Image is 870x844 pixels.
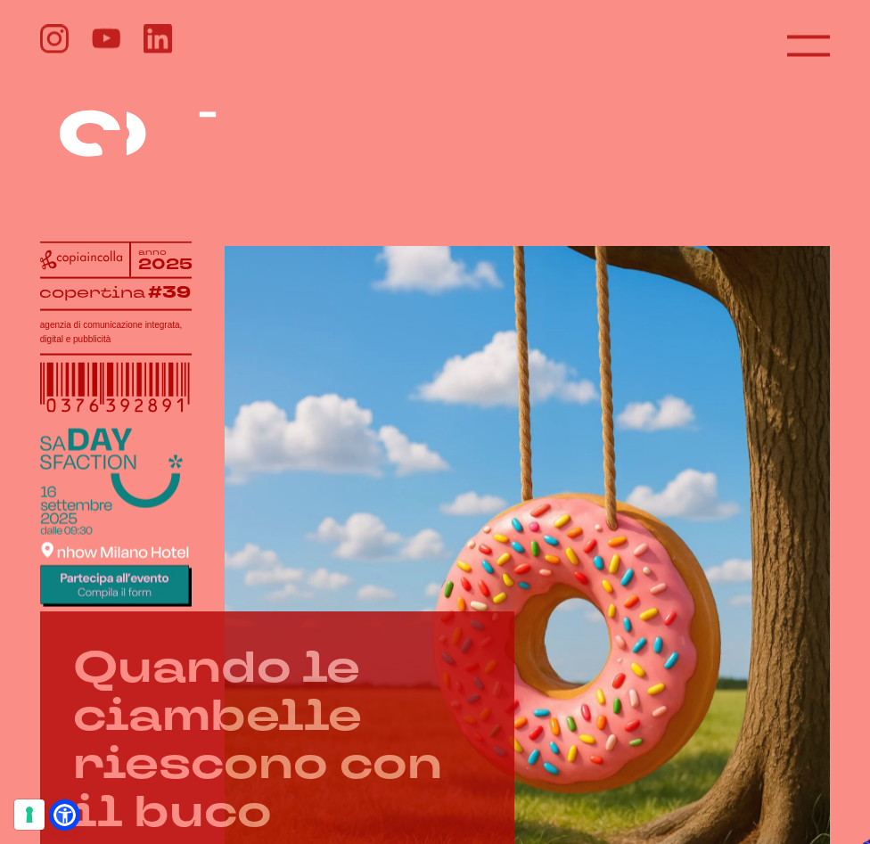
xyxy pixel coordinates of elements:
[148,282,191,304] tspan: #39
[40,317,192,346] h1: agenzia di comunicazione integrata, digital e pubblicità
[39,282,145,302] tspan: copertina
[138,254,193,275] tspan: 2025
[14,799,45,830] button: Le tue preferenze relative al consenso per le tecnologie di tracciamento
[53,804,76,826] a: Open Accessibility Menu
[73,643,481,836] h2: Quando le ciambelle riescono con il buco
[138,246,167,258] tspan: anno
[40,429,192,607] img: SaDaysfaction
